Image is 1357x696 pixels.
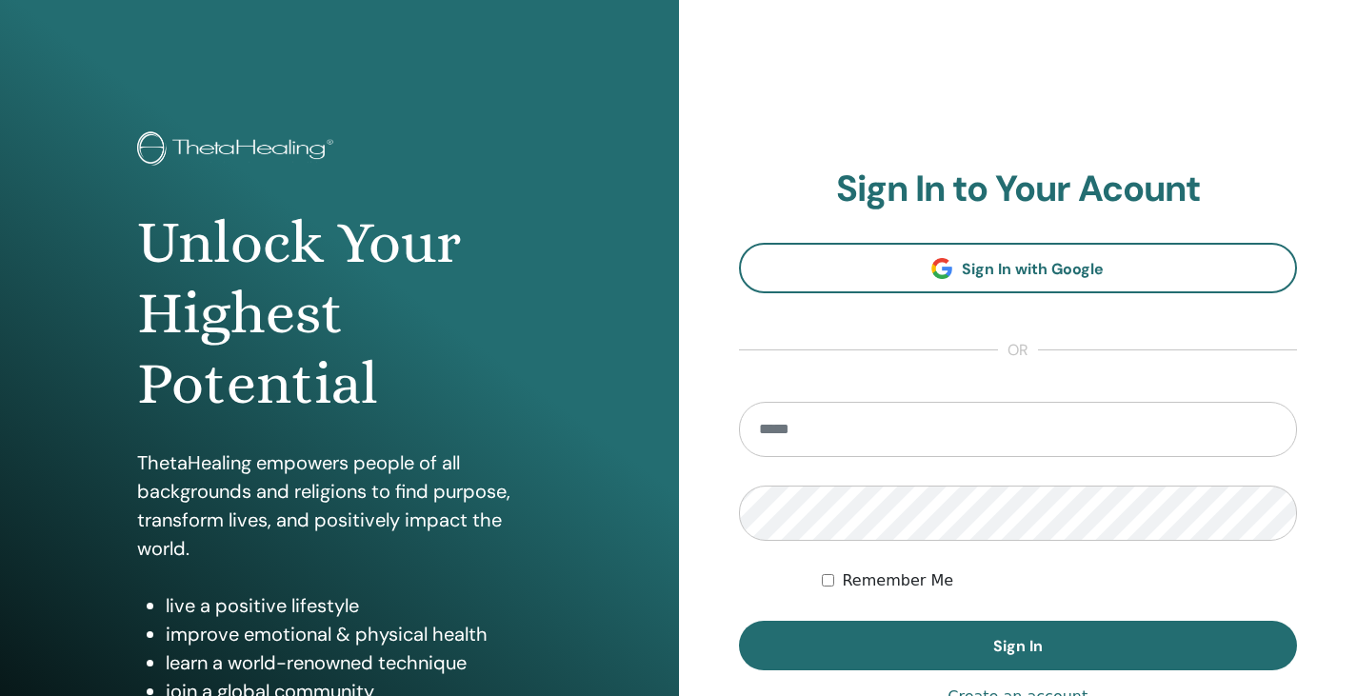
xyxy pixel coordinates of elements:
[166,648,542,677] li: learn a world-renowned technique
[137,448,542,563] p: ThetaHealing empowers people of all backgrounds and religions to find purpose, transform lives, a...
[993,636,1043,656] span: Sign In
[998,339,1038,362] span: or
[137,208,542,420] h1: Unlock Your Highest Potential
[822,569,1297,592] div: Keep me authenticated indefinitely or until I manually logout
[739,621,1298,670] button: Sign In
[739,168,1298,211] h2: Sign In to Your Acount
[842,569,953,592] label: Remember Me
[962,259,1104,279] span: Sign In with Google
[739,243,1298,293] a: Sign In with Google
[166,620,542,648] li: improve emotional & physical health
[166,591,542,620] li: live a positive lifestyle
